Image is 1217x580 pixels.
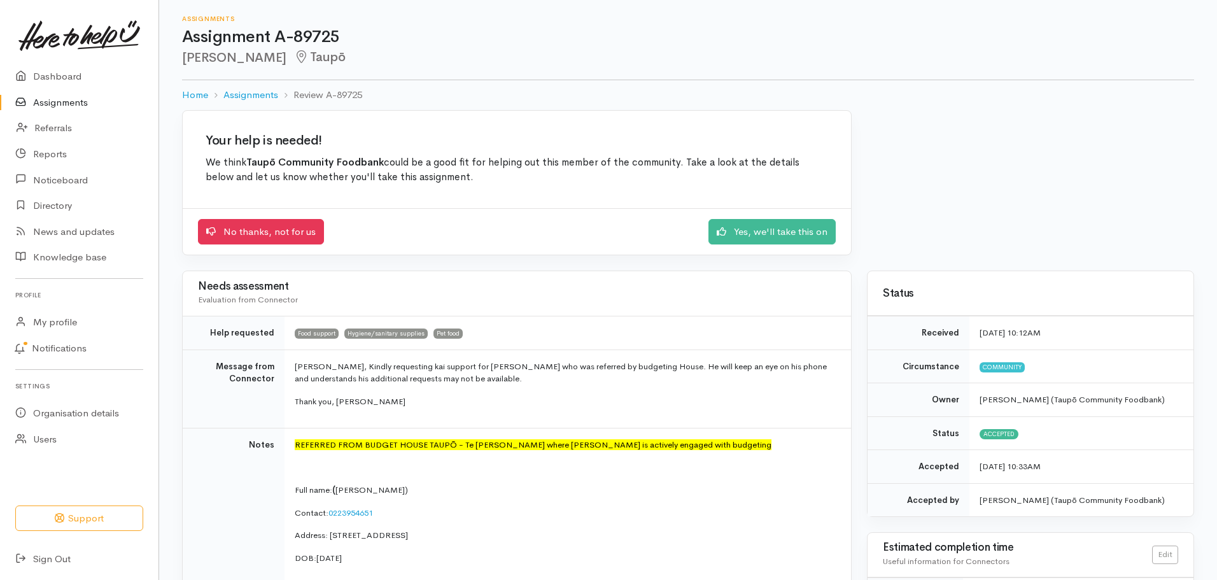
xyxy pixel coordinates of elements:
[980,461,1041,472] time: [DATE] 10:33AM
[246,156,384,169] b: Taupō Community Foodbank
[198,281,836,293] h3: Needs assessment
[15,286,143,304] h6: Profile
[198,294,298,305] span: Evaluation from Connector
[295,329,339,339] span: Food support
[294,49,346,65] span: Taupō
[868,416,969,450] td: Status
[182,88,208,103] a: Home
[182,80,1194,110] nav: breadcrumb
[295,529,836,542] p: Address: [STREET_ADDRESS]
[223,88,278,103] a: Assignments
[433,329,463,339] span: Pet food
[295,395,836,408] p: Thank you, [PERSON_NAME]
[980,362,1025,372] span: Community
[183,350,285,428] td: Message from Connector
[868,450,969,484] td: Accepted
[969,483,1193,516] td: [PERSON_NAME] (Taupō Community Foodbank)
[980,429,1018,439] span: Accepted
[15,506,143,532] button: Support
[182,28,1194,46] h1: Assignment A-89725
[980,327,1041,338] time: [DATE] 10:12AM
[883,542,1152,554] h3: Estimated completion time
[295,360,836,385] p: [PERSON_NAME], Kindly requesting kai support for [PERSON_NAME] who was referred by budgeting Hous...
[316,553,342,563] span: [DATE]
[883,288,1178,300] h3: Status
[868,350,969,383] td: Circumstance
[883,556,1009,567] span: Useful information for Connectors
[295,439,771,450] span: REFERRED FROM BUDGET HOUSE TAUPŌ - Te [PERSON_NAME] where [PERSON_NAME] is actively engaged with ...
[708,219,836,245] a: Yes, we'll take this on
[1152,546,1178,564] a: Edit
[278,88,362,103] li: Review A-89725
[183,316,285,350] td: Help requested
[15,378,143,395] h6: Settings
[980,394,1165,405] span: [PERSON_NAME] (Taupō Community Foodbank)
[344,329,428,339] span: Hygiene/sanitary supplies
[868,483,969,516] td: Accepted by
[198,219,324,245] a: No thanks, not for us
[328,507,373,518] a: 0223954651
[182,50,1194,65] h2: [PERSON_NAME]
[295,484,836,497] p: Full name: [PERSON_NAME])
[332,485,335,495] span: (
[295,507,836,520] p: Contact:
[182,15,1194,22] h6: Assignments
[295,552,836,565] p: DOB:
[868,383,969,417] td: Owner
[206,134,828,148] h2: Your help is needed!
[206,155,828,185] p: We think could be a good fit for helping out this member of the community. Take a look at the det...
[868,316,969,350] td: Received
